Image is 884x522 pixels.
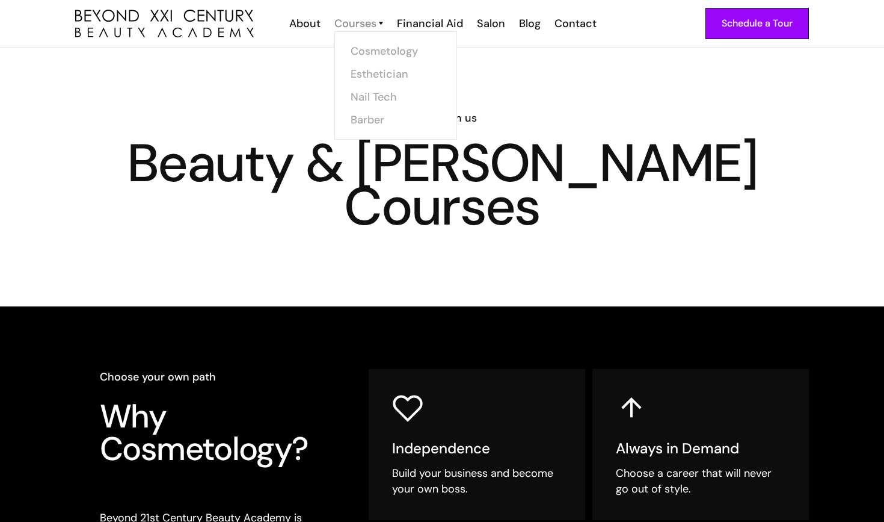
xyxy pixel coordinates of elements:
[392,393,423,424] img: heart icon
[75,110,809,126] h6: Learn with us
[616,393,647,424] img: up arrow
[722,16,793,31] div: Schedule a Tour
[392,465,562,497] div: Build your business and become your own boss.
[397,16,463,31] div: Financial Aid
[547,16,603,31] a: Contact
[75,141,809,228] h1: Beauty & [PERSON_NAME] Courses
[616,440,785,458] h5: Always in Demand
[519,16,541,31] div: Blog
[389,16,469,31] a: Financial Aid
[705,8,809,39] a: Schedule a Tour
[511,16,547,31] a: Blog
[351,40,441,63] a: Cosmetology
[100,369,334,385] h6: Choose your own path
[100,400,334,465] h3: Why Cosmetology?
[351,85,441,108] a: Nail Tech
[334,16,376,31] div: Courses
[351,63,441,85] a: Esthetician
[75,10,254,38] a: home
[469,16,511,31] a: Salon
[392,440,562,458] h5: Independence
[289,16,321,31] div: About
[477,16,505,31] div: Salon
[334,16,383,31] a: Courses
[616,465,785,497] div: Choose a career that will never go out of style.
[554,16,597,31] div: Contact
[281,16,327,31] a: About
[351,108,441,131] a: Barber
[75,10,254,38] img: beyond 21st century beauty academy logo
[334,31,457,140] nav: Courses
